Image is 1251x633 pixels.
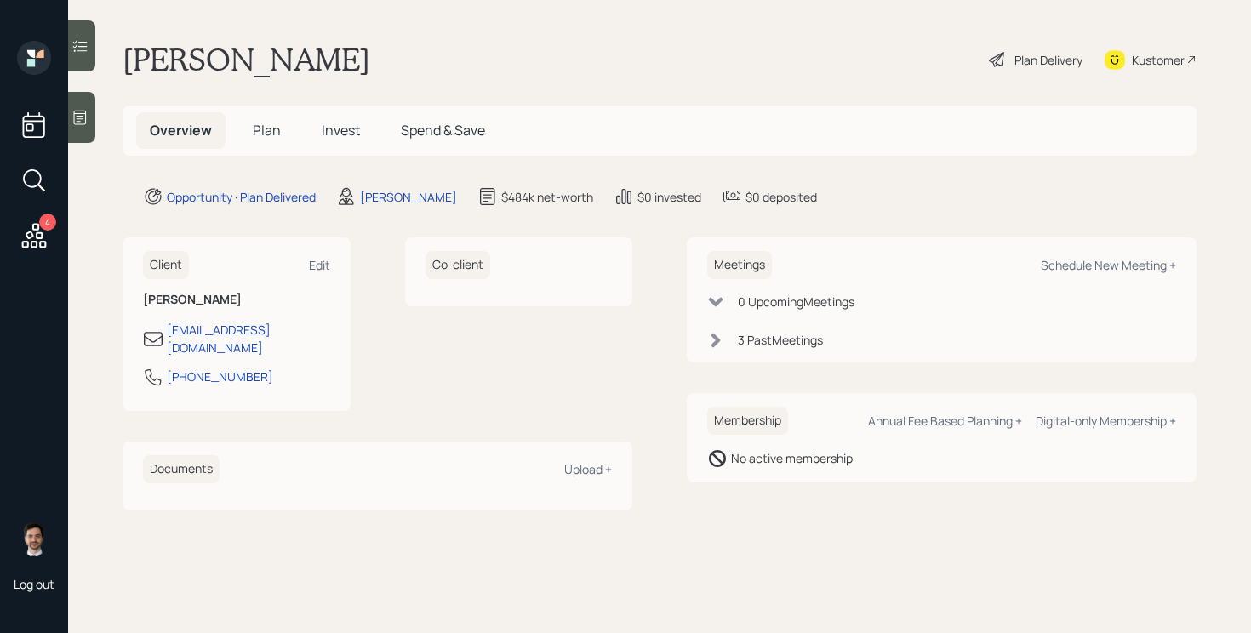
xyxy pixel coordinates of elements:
div: $484k net-worth [501,188,593,206]
div: $0 invested [637,188,701,206]
h6: Meetings [707,251,772,279]
h6: Client [143,251,189,279]
div: Schedule New Meeting + [1041,257,1176,273]
div: $0 deposited [745,188,817,206]
div: 3 Past Meeting s [738,331,823,349]
div: [PHONE_NUMBER] [167,368,273,385]
div: [PERSON_NAME] [360,188,457,206]
div: 0 Upcoming Meeting s [738,293,854,311]
div: Kustomer [1132,51,1185,69]
div: Digital-only Membership + [1036,413,1176,429]
div: Opportunity · Plan Delivered [167,188,316,206]
div: [EMAIL_ADDRESS][DOMAIN_NAME] [167,321,330,356]
h6: [PERSON_NAME] [143,293,330,307]
div: No active membership [731,449,853,467]
div: Annual Fee Based Planning + [868,413,1022,429]
div: 4 [39,214,56,231]
div: Edit [309,257,330,273]
span: Spend & Save [401,121,485,140]
h6: Co-client [426,251,490,279]
span: Invest [322,121,360,140]
div: Upload + [564,461,612,477]
span: Overview [150,121,212,140]
h6: Membership [707,407,788,435]
div: Plan Delivery [1014,51,1082,69]
span: Plan [253,121,281,140]
div: Log out [14,576,54,592]
h6: Documents [143,455,220,483]
h1: [PERSON_NAME] [123,41,370,78]
img: jonah-coleman-headshot.png [17,522,51,556]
